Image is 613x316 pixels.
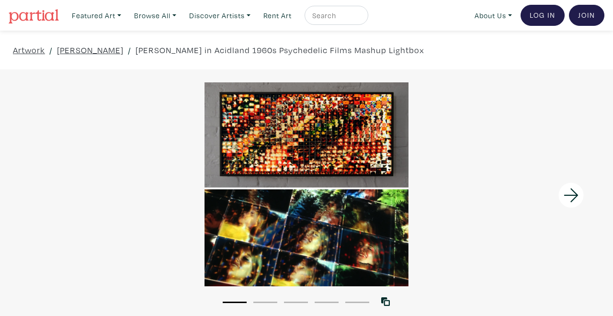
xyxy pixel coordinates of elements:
a: Rent Art [259,6,296,25]
span: / [128,44,131,56]
button: 1 of 5 [223,302,247,303]
a: [PERSON_NAME] [57,44,124,56]
a: Join [569,5,604,26]
a: Browse All [130,6,181,25]
a: Featured Art [68,6,125,25]
span: / [49,44,53,56]
a: About Us [470,6,516,25]
button: 3 of 5 [284,302,308,303]
input: Search [311,10,359,22]
a: Artwork [13,44,45,56]
button: 2 of 5 [253,302,277,303]
button: 4 of 5 [315,302,339,303]
a: Log In [521,5,565,26]
a: Discover Artists [185,6,255,25]
button: 5 of 5 [345,302,369,303]
a: [PERSON_NAME] in Acidland 1960s Psychedelic Films Mashup Lightbox [136,44,424,56]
